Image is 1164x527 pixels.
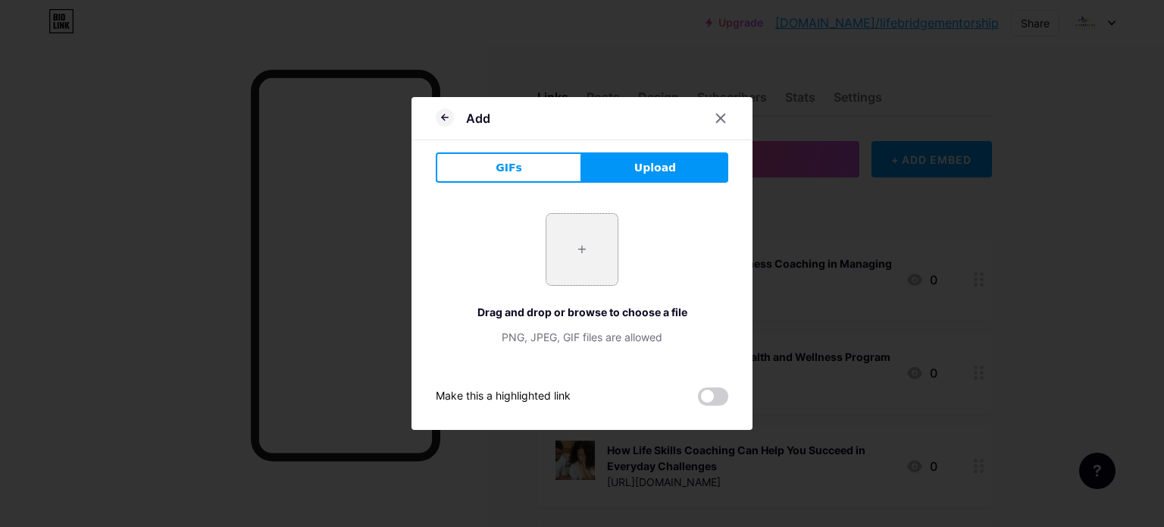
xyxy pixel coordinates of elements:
button: GIFs [436,152,582,183]
div: Drag and drop or browse to choose a file [436,304,728,320]
button: Upload [582,152,728,183]
div: PNG, JPEG, GIF files are allowed [436,329,728,345]
span: GIFs [496,160,522,176]
span: Upload [634,160,676,176]
div: Add [466,109,490,127]
div: Make this a highlighted link [436,387,571,406]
